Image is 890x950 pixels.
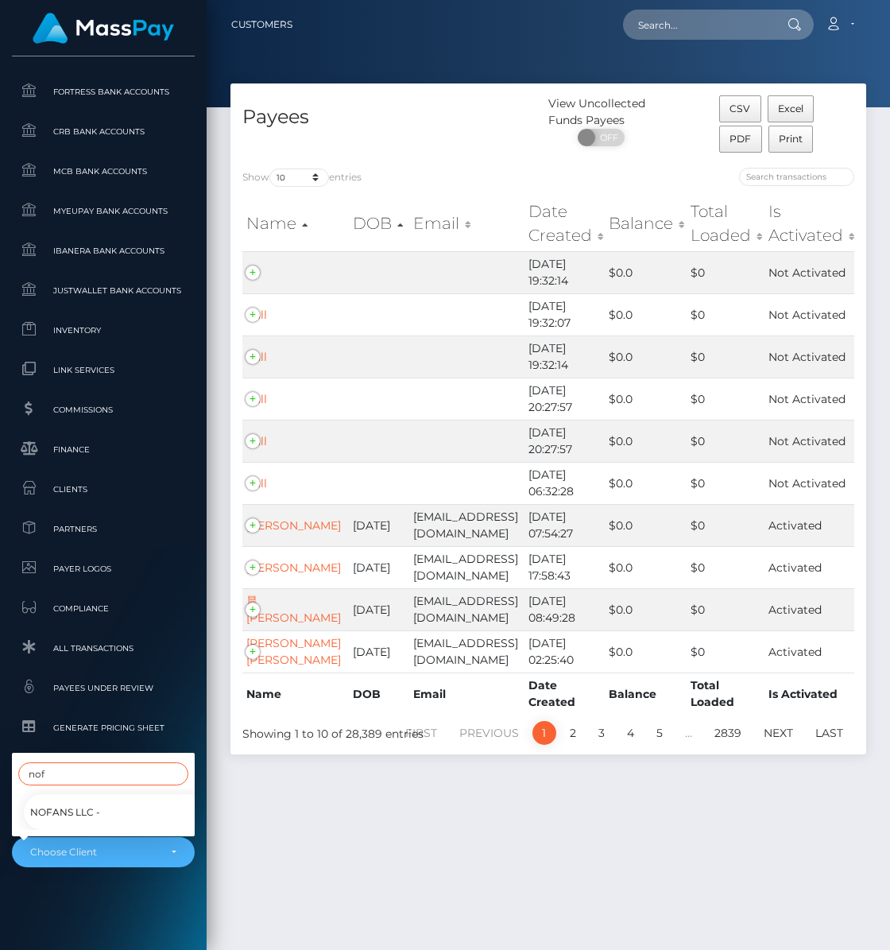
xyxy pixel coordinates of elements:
[409,630,524,673] td: [EMAIL_ADDRESS][DOMAIN_NAME]
[605,630,686,673] td: $0.0
[18,361,188,379] span: Link Services
[687,251,764,293] td: $0
[605,673,686,715] th: Balance
[12,512,195,546] a: Partners
[586,129,626,146] span: OFF
[524,378,606,420] td: [DATE] 20:27:57
[349,546,409,588] td: [DATE]
[409,546,524,588] td: [EMAIL_ADDRESS][DOMAIN_NAME]
[12,432,195,467] a: Finance
[687,630,764,673] td: $0
[409,588,524,630] td: [EMAIL_ADDRESS][DOMAIN_NAME]
[18,321,188,339] span: Inventory
[768,126,814,153] button: Print
[524,504,606,546] td: [DATE] 07:54:27
[524,420,606,462] td: [DATE] 20:27:57
[524,588,606,630] td: [DATE] 08:49:28
[524,196,606,252] th: Date Created: activate to sort column ascending
[605,293,686,335] td: $0.0
[605,546,686,588] td: $0.0
[764,546,854,588] td: Activated
[18,560,188,578] span: Payer Logos
[349,630,409,673] td: [DATE]
[687,546,764,588] td: $0
[764,251,854,293] td: Not Activated
[231,8,292,41] a: Customers
[524,251,606,293] td: [DATE] 19:32:14
[242,103,536,131] h4: Payees
[687,462,764,504] td: $0
[687,196,764,252] th: Total Loaded: activate to sort column ascending
[246,518,341,533] a: [PERSON_NAME]
[605,251,686,293] td: $0.0
[18,401,188,419] span: Commissions
[12,313,195,347] a: Inventory
[12,671,195,705] a: Payees under Review
[349,504,409,546] td: [DATE]
[12,353,195,387] a: Link Services
[764,196,854,252] th: Is Activated: activate to sort column ascending
[764,293,854,335] td: Not Activated
[33,13,174,44] img: MassPay Logo
[18,679,188,697] span: Payees under Review
[687,588,764,630] td: $0
[729,133,751,145] span: PDF
[18,762,188,785] input: Search
[778,103,803,114] span: Excel
[18,122,188,141] span: CRB Bank Accounts
[18,83,188,101] span: Fortress Bank Accounts
[409,504,524,546] td: [EMAIL_ADDRESS][DOMAIN_NAME]
[768,95,815,122] button: Excel
[246,308,267,322] a: null
[605,335,686,378] td: $0.0
[755,721,802,745] a: Next
[246,594,341,625] a: 晨 [PERSON_NAME]
[18,719,188,737] span: Generate Pricing Sheet
[687,504,764,546] td: $0
[605,504,686,546] td: $0.0
[12,114,195,149] a: CRB Bank Accounts
[242,196,349,252] th: Name: activate to sort column ascending
[12,393,195,427] a: Commissions
[12,552,195,586] a: Payer Logos
[242,673,349,715] th: Name
[605,420,686,462] td: $0.0
[246,350,267,364] a: null
[524,335,606,378] td: [DATE] 19:32:14
[18,162,188,180] span: MCB Bank Accounts
[12,711,195,745] a: Generate Pricing Sheet
[605,588,686,630] td: $0.0
[12,194,195,228] a: MyEUPay Bank Accounts
[719,126,762,153] button: PDF
[18,599,188,618] span: Compliance
[12,591,195,626] a: Compliance
[729,103,750,114] span: CSV
[764,588,854,630] td: Activated
[764,504,854,546] td: Activated
[12,837,195,867] button: Choose Client
[532,721,556,745] a: 1
[349,673,409,715] th: DOB
[687,335,764,378] td: $0
[18,520,188,538] span: Partners
[242,169,362,187] label: Show entries
[18,242,188,260] span: Ibanera Bank Accounts
[524,546,606,588] td: [DATE] 17:58:43
[30,846,158,859] div: Choose Client
[18,480,188,498] span: Clients
[561,721,585,745] a: 2
[269,169,329,187] select: Showentries
[764,335,854,378] td: Not Activated
[409,673,524,715] th: Email
[590,721,613,745] a: 3
[687,293,764,335] td: $0
[18,281,188,300] span: JustWallet Bank Accounts
[524,293,606,335] td: [DATE] 19:32:07
[605,462,686,504] td: $0.0
[246,636,341,667] a: [PERSON_NAME] [PERSON_NAME]
[12,75,195,109] a: Fortress Bank Accounts
[524,673,606,715] th: Date Created
[242,719,483,743] div: Showing 1 to 10 of 28,389 entries
[18,639,188,657] span: All Transactions
[764,420,854,462] td: Not Activated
